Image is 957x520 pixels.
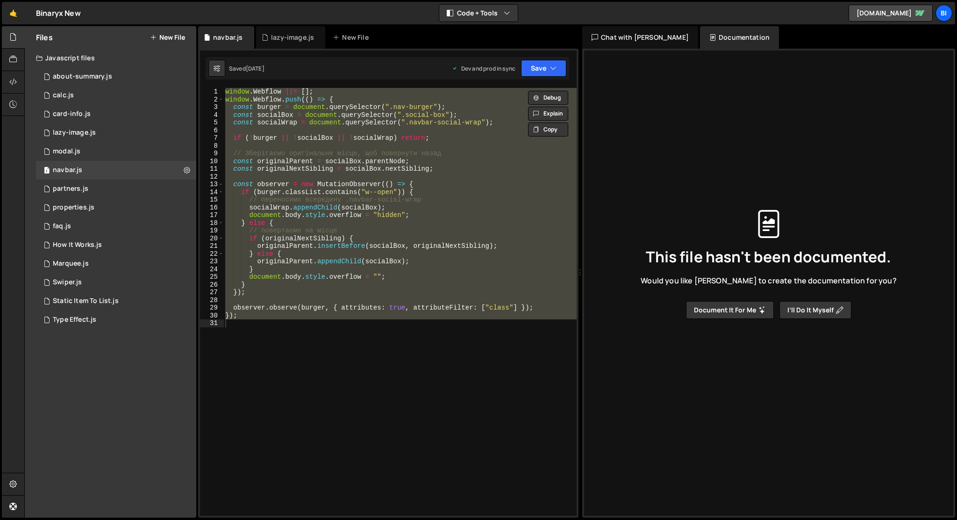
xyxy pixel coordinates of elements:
[582,26,698,49] div: Chat with [PERSON_NAME]
[36,123,196,142] div: 16013/45683.js
[521,60,566,77] button: Save
[200,289,224,296] div: 27
[53,129,96,137] div: lazy-image.js
[200,188,224,196] div: 14
[200,273,224,281] div: 25
[439,5,518,22] button: Code + Tools
[36,311,196,329] div: 16013/42871.js
[200,88,224,96] div: 1
[200,319,224,327] div: 31
[53,166,82,174] div: navbar.js
[36,217,196,236] div: 16013/45421.js
[53,278,82,287] div: Swiper.js
[150,34,185,41] button: New File
[36,198,196,217] div: 16013/45453.js
[53,72,112,81] div: about-summary.js
[36,86,196,105] div: 16013/45436.js
[700,26,779,49] div: Documentation
[36,161,196,180] div: 16013/45590.js
[53,316,96,324] div: Type Effect.js
[200,219,224,227] div: 18
[200,304,224,312] div: 29
[36,142,196,161] div: 16013/45594.js
[333,33,372,42] div: New File
[200,235,224,243] div: 20
[200,173,224,181] div: 12
[200,150,224,158] div: 9
[36,254,196,273] div: 16013/42868.js
[36,7,81,19] div: Binaryx New
[25,49,196,67] div: Javascript files
[200,142,224,150] div: 8
[246,65,264,72] div: [DATE]
[53,260,89,268] div: Marquee.js
[200,296,224,304] div: 28
[200,250,224,258] div: 22
[53,203,94,212] div: properties.js
[44,167,50,175] span: 1
[200,127,224,135] div: 6
[200,196,224,204] div: 15
[36,67,196,86] div: 16013/45450.js
[200,158,224,166] div: 10
[200,134,224,142] div: 7
[53,91,74,100] div: calc.js
[200,242,224,250] div: 21
[36,105,196,123] div: 16013/45455.js
[200,281,224,289] div: 26
[36,180,196,198] div: 16013/45562.js
[200,227,224,235] div: 19
[36,292,196,311] div: 16013/43335.js
[646,249,891,264] span: This file hasn't been documented.
[200,266,224,274] div: 24
[528,91,568,105] button: Debug
[641,275,896,286] span: Would you like [PERSON_NAME] to create the documentation for you?
[200,111,224,119] div: 4
[36,236,196,254] div: 16013/43845.js
[2,2,25,24] a: 🤙
[200,103,224,111] div: 3
[53,147,80,156] div: modal.js
[779,301,851,319] button: I’ll do it myself
[452,65,515,72] div: Dev and prod in sync
[36,32,53,43] h2: Files
[200,119,224,127] div: 5
[36,273,196,292] div: 16013/43338.js
[53,185,88,193] div: partners.js
[200,312,224,320] div: 30
[200,96,224,104] div: 2
[200,258,224,266] div: 23
[528,123,568,137] button: Copy
[200,181,224,188] div: 13
[528,107,568,121] button: Explain
[936,5,952,22] a: Bi
[271,33,314,42] div: lazy-image.js
[53,110,91,118] div: card-info.js
[53,241,102,249] div: How It Works.js
[53,222,71,231] div: faq.js
[200,211,224,219] div: 17
[200,204,224,212] div: 16
[686,301,774,319] button: Document it for me
[229,65,264,72] div: Saved
[200,165,224,173] div: 11
[849,5,933,22] a: [DOMAIN_NAME]
[53,297,119,305] div: Static Item To List.js
[213,33,243,42] div: navbar.js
